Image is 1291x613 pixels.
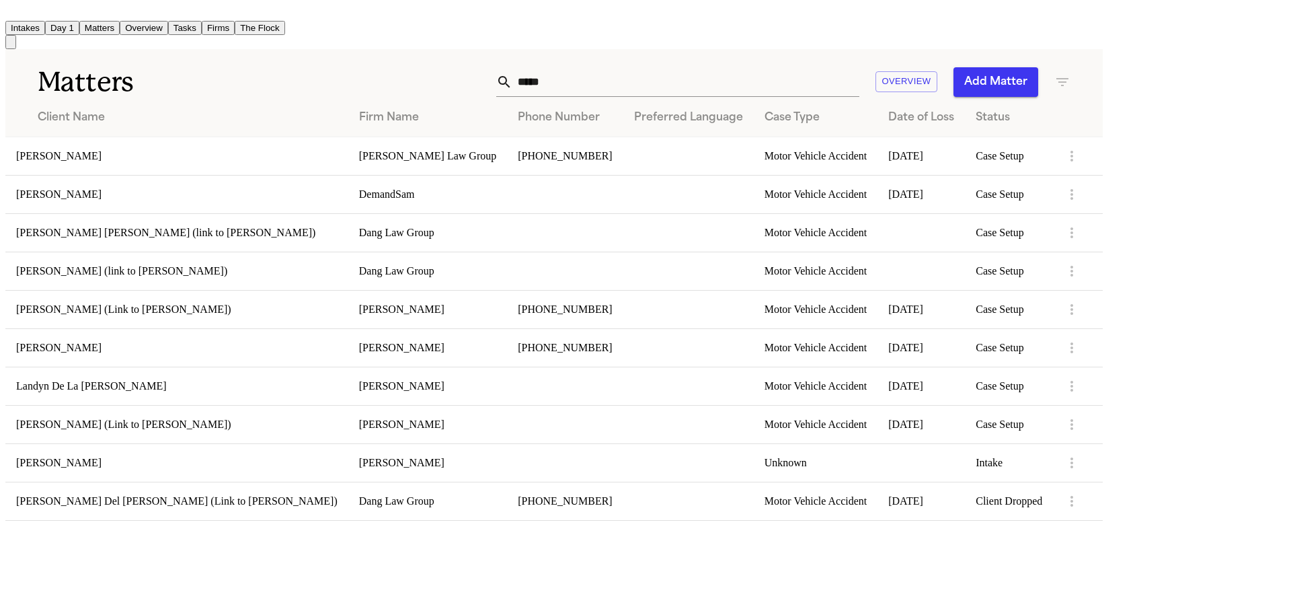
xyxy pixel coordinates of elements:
td: [PERSON_NAME] [348,443,507,482]
div: Client Name [38,110,338,126]
td: [PERSON_NAME] (link to [PERSON_NAME]) [5,252,348,290]
button: Add Matter [953,67,1038,97]
td: Motor Vehicle Accident [754,252,878,290]
td: [DATE] [877,137,965,175]
td: Motor Vehicle Accident [754,482,878,520]
td: Motor Vehicle Accident [754,290,878,328]
div: Status [976,110,1042,126]
td: [PHONE_NUMBER] [507,482,623,520]
td: [PERSON_NAME] [348,328,507,367]
td: Motor Vehicle Accident [754,367,878,405]
button: Tasks [168,21,202,35]
button: Matters [79,21,120,35]
button: Overview [120,21,168,35]
h1: Matters [38,65,331,99]
td: [DATE] [877,328,965,367]
td: Motor Vehicle Accident [754,137,878,175]
td: [PHONE_NUMBER] [507,137,623,175]
td: Case Setup [965,252,1053,290]
a: Firms [202,22,235,33]
a: The Flock [235,22,285,33]
td: Intake [965,443,1053,482]
td: [DATE] [877,482,965,520]
td: Motor Vehicle Accident [754,405,878,443]
td: [PHONE_NUMBER] [507,328,623,367]
td: [PERSON_NAME] [5,443,348,482]
td: [DATE] [877,405,965,443]
td: Case Setup [965,137,1053,175]
td: [DATE] [877,290,965,328]
td: Case Setup [965,290,1053,328]
button: The Flock [235,21,285,35]
a: Intakes [5,22,45,33]
td: [PERSON_NAME] [5,137,348,175]
td: [PERSON_NAME] [348,290,507,328]
div: Date of Loss [888,110,954,126]
button: Day 1 [45,21,79,35]
td: Client Dropped [965,482,1053,520]
td: Motor Vehicle Accident [754,328,878,367]
td: Case Setup [965,405,1053,443]
a: Matters [79,22,120,33]
td: [PERSON_NAME] (Link to [PERSON_NAME]) [5,405,348,443]
td: [PERSON_NAME] [348,405,507,443]
div: Case Type [765,110,867,126]
td: Dang Law Group [348,213,507,252]
td: [PERSON_NAME] Del [PERSON_NAME] (Link to [PERSON_NAME]) [5,482,348,520]
a: Home [5,9,22,20]
td: [DATE] [877,367,965,405]
td: Unknown [754,443,878,482]
a: Overview [120,22,168,33]
td: [PERSON_NAME] Law Group [348,137,507,175]
td: Dang Law Group [348,252,507,290]
a: Day 1 [45,22,79,33]
td: Landyn De La [PERSON_NAME] [5,367,348,405]
a: Tasks [168,22,202,33]
td: [DATE] [877,175,965,213]
td: [PERSON_NAME] [5,328,348,367]
td: Motor Vehicle Accident [754,175,878,213]
td: [PHONE_NUMBER] [507,290,623,328]
td: Case Setup [965,328,1053,367]
td: Case Setup [965,367,1053,405]
td: DemandSam [348,175,507,213]
td: Case Setup [965,213,1053,252]
button: Firms [202,21,235,35]
img: Finch Logo [5,5,22,18]
div: Phone Number [518,110,612,126]
div: Firm Name [359,110,496,126]
td: [PERSON_NAME] [5,175,348,213]
td: Dang Law Group [348,482,507,520]
td: [PERSON_NAME] [348,367,507,405]
button: Intakes [5,21,45,35]
td: Case Setup [965,175,1053,213]
td: [PERSON_NAME] (Link to [PERSON_NAME]) [5,290,348,328]
div: Preferred Language [634,110,743,126]
td: Motor Vehicle Accident [754,213,878,252]
td: [PERSON_NAME] [PERSON_NAME] (link to [PERSON_NAME]) [5,213,348,252]
button: Overview [875,71,938,92]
